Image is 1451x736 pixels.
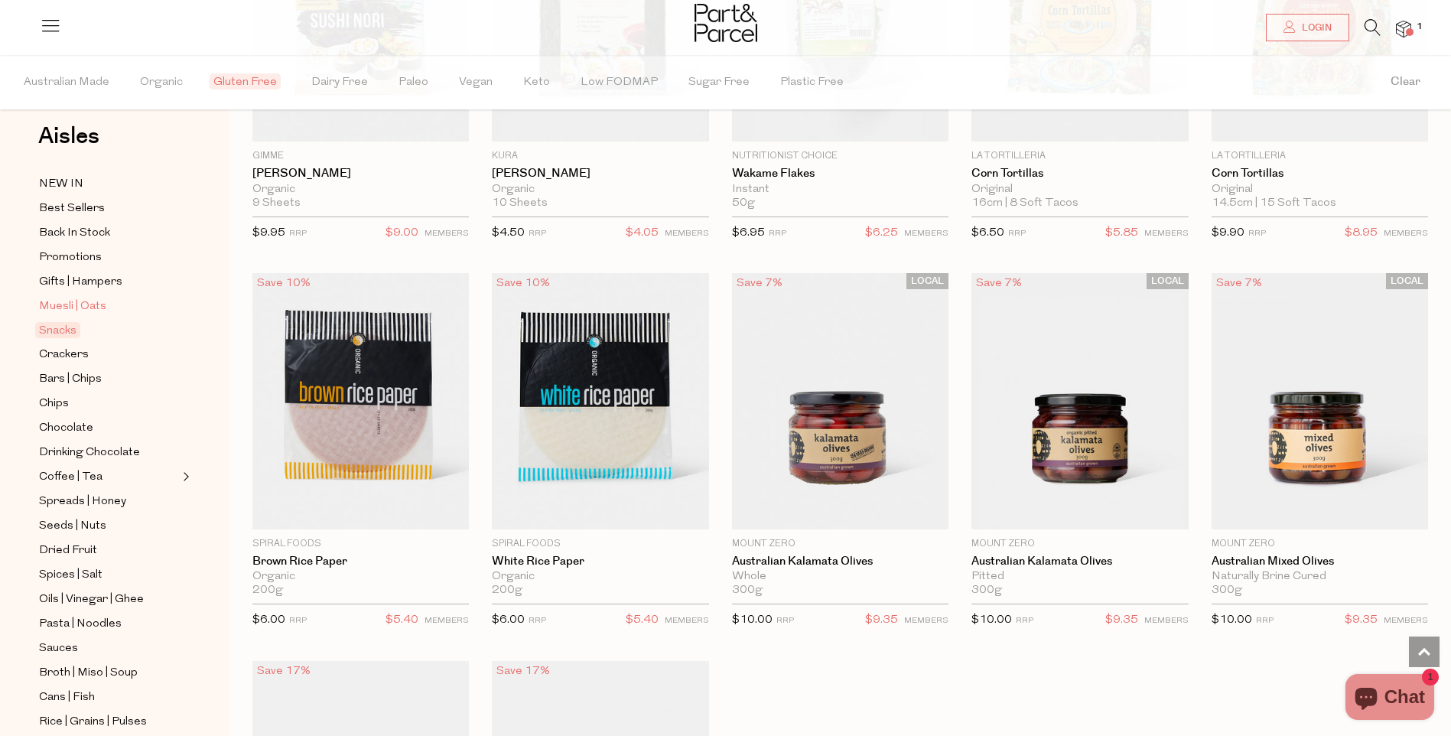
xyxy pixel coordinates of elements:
[529,617,546,625] small: RRP
[1360,55,1451,109] button: Clear filter by Filter
[39,443,178,462] a: Drinking Chocolate
[39,467,178,487] a: Coffee | Tea
[459,56,493,109] span: Vegan
[1212,537,1428,551] p: Mount Zero
[492,149,708,163] p: Kura
[252,197,301,210] span: 9 Sheets
[39,492,178,511] a: Spreads | Honey
[971,273,1026,294] div: Save 7%
[1105,223,1138,243] span: $5.85
[776,617,794,625] small: RRP
[1147,273,1189,289] span: LOCAL
[39,541,178,560] a: Dried Fruit
[39,297,178,316] a: Muesli | Oats
[39,224,110,243] span: Back In Stock
[1413,20,1427,34] span: 1
[971,584,1002,598] span: 300g
[695,4,757,42] img: Part&Parcel
[665,230,709,238] small: MEMBERS
[971,570,1188,584] div: Pitted
[399,56,428,109] span: Paleo
[1212,149,1428,163] p: La Tortilleria
[1212,197,1336,210] span: 14.5cm | 15 Soft Tacos
[971,197,1078,210] span: 16cm | 8 Soft Tacos
[311,56,368,109] span: Dairy Free
[904,617,948,625] small: MEMBERS
[581,56,658,109] span: Low FODMAP
[39,688,178,707] a: Cans | Fish
[39,663,178,682] a: Broth | Miso | Soup
[252,570,469,584] div: Organic
[1345,223,1378,243] span: $8.95
[865,223,898,243] span: $6.25
[732,537,948,551] p: Mount Zero
[425,617,469,625] small: MEMBERS
[1105,611,1138,630] span: $9.35
[732,167,948,181] a: Wakame Flakes
[1386,273,1428,289] span: LOCAL
[1144,230,1189,238] small: MEMBERS
[39,517,106,536] span: Seeds | Nuts
[1341,674,1439,724] inbox-online-store-chat: Shopify online store chat
[492,273,708,529] img: White Rice Paper
[665,617,709,625] small: MEMBERS
[732,273,948,529] img: Australian Kalamata Olives
[252,273,315,294] div: Save 10%
[1212,614,1252,626] span: $10.00
[39,395,69,413] span: Chips
[1212,555,1428,568] a: Australian Mixed Olives
[1384,230,1428,238] small: MEMBERS
[289,230,307,238] small: RRP
[769,230,786,238] small: RRP
[179,467,190,486] button: Expand/Collapse Coffee | Tea
[252,614,285,626] span: $6.00
[1345,611,1378,630] span: $9.35
[140,56,183,109] span: Organic
[39,223,178,243] a: Back In Stock
[252,167,469,181] a: [PERSON_NAME]
[39,200,105,218] span: Best Sellers
[39,493,126,511] span: Spreads | Honey
[39,565,178,585] a: Spices | Salt
[865,611,898,630] span: $9.35
[39,175,83,194] span: NEW IN
[1266,14,1349,41] a: Login
[39,346,89,364] span: Crackers
[492,614,525,626] span: $6.00
[971,167,1188,181] a: Corn Tortillas
[425,230,469,238] small: MEMBERS
[386,611,418,630] span: $5.40
[971,183,1188,197] div: Original
[39,566,102,585] span: Spices | Salt
[252,183,469,197] div: Organic
[39,444,140,462] span: Drinking Chocolate
[906,273,948,289] span: LOCAL
[39,664,138,682] span: Broth | Miso | Soup
[529,230,546,238] small: RRP
[252,149,469,163] p: Gimme
[1212,183,1428,197] div: Original
[780,56,844,109] span: Plastic Free
[39,639,178,658] a: Sauces
[39,419,93,438] span: Chocolate
[492,570,708,584] div: Organic
[1248,230,1266,238] small: RRP
[39,468,102,487] span: Coffee | Tea
[1384,617,1428,625] small: MEMBERS
[39,345,178,364] a: Crackers
[1212,273,1428,529] img: Australian Mixed Olives
[39,298,106,316] span: Muesli | Oats
[688,56,750,109] span: Sugar Free
[904,230,948,238] small: MEMBERS
[732,555,948,568] a: Australian Kalamata Olives
[1016,617,1033,625] small: RRP
[732,273,787,294] div: Save 7%
[24,56,109,109] span: Australian Made
[39,516,178,536] a: Seeds | Nuts
[39,370,102,389] span: Bars | Chips
[39,640,78,658] span: Sauces
[626,223,659,243] span: $4.05
[39,590,178,609] a: Oils | Vinegar | Ghee
[1008,230,1026,238] small: RRP
[1256,617,1274,625] small: RRP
